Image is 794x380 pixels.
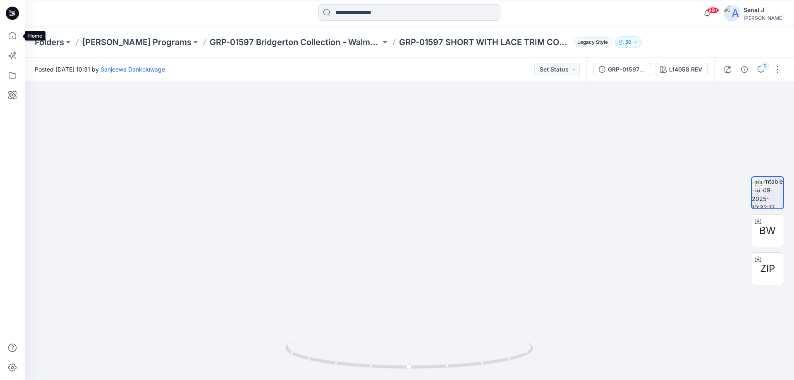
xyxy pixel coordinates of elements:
p: 50 [625,38,631,47]
span: 99+ [707,7,719,14]
div: Senal J [744,5,784,15]
button: 1 [754,63,768,76]
div: L14058 REV [669,65,702,74]
a: GRP-01597 Bridgerton Collection - Walmart S2 Summer 2026 [210,36,381,48]
a: Sanjeewa Dankoluwage [100,66,165,73]
button: Legacy Style [570,36,612,48]
span: BW [759,223,776,238]
a: [PERSON_NAME] Programs [82,36,191,48]
button: 50 [615,36,642,48]
div: [PERSON_NAME] [744,15,784,21]
button: GRP-01597 SHORT WITH LACE TRIM COLORWAY REV4 [593,63,651,76]
img: avatar [724,5,740,22]
div: 1 [761,62,769,70]
span: Posted [DATE] 10:31 by [35,65,165,74]
img: turntable-18-09-2025-10:32:12 [752,177,783,208]
span: Legacy Style [574,37,612,47]
p: GRP-01597 SHORT WITH LACE TRIM COLORWAY REV4 [399,36,570,48]
a: Folders [35,36,64,48]
div: GRP-01597 SHORT WITH LACE TRIM COLORWAY REV4 [608,65,646,74]
button: Details [738,63,751,76]
button: L14058 REV [655,63,708,76]
span: ZIP [760,261,775,276]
